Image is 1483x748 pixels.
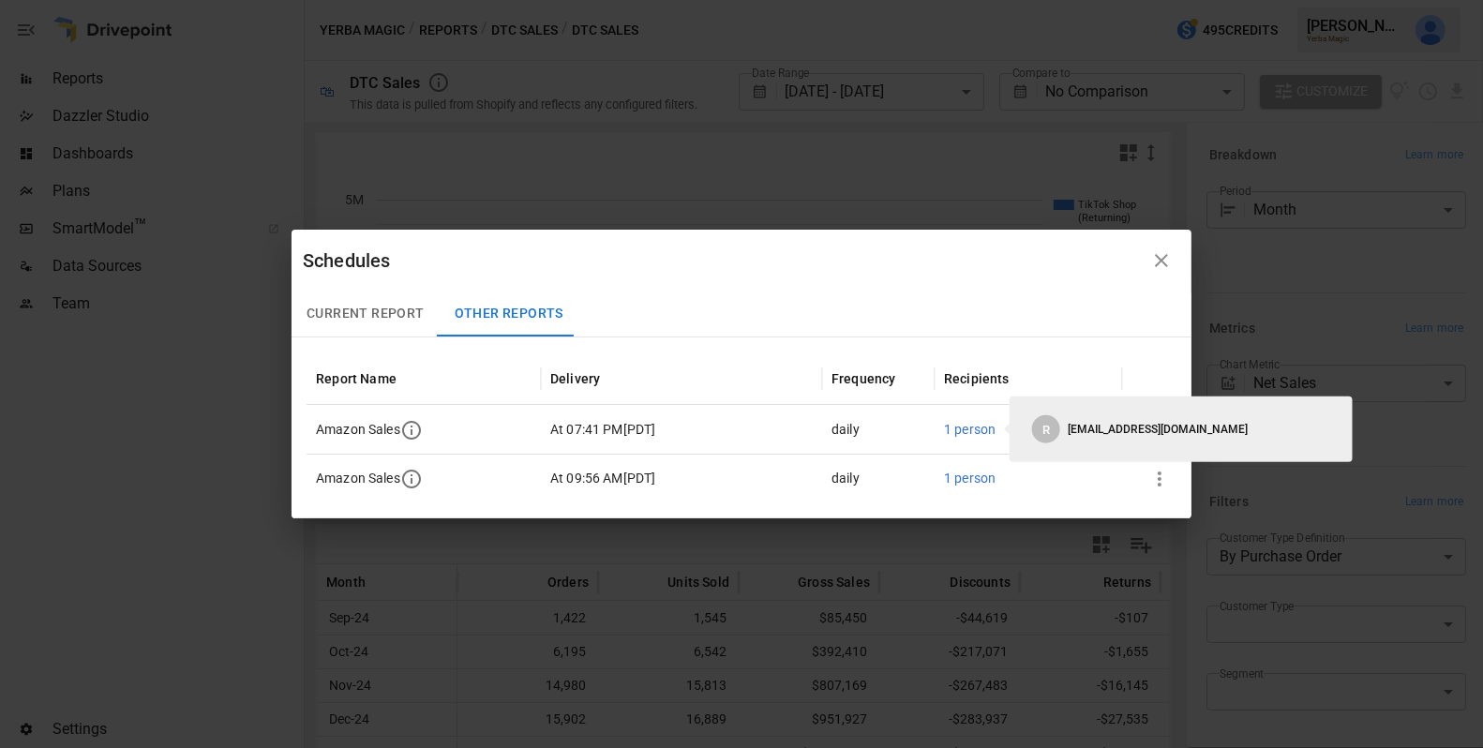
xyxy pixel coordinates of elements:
[550,371,600,386] div: Delivery
[602,366,628,392] button: Sort
[316,371,397,386] div: Report Name
[822,405,935,454] div: daily
[898,366,924,392] button: Sort
[398,366,425,392] button: Sort
[1011,366,1038,392] button: Sort
[550,406,655,454] span: At 07:41 PM [ PDT ]
[292,292,440,337] button: Current Report
[316,406,423,454] div: Amazon Sales
[944,471,996,486] span: 1 person
[440,292,578,337] button: Other Reports
[1068,423,1248,436] span: [EMAIL_ADDRESS][DOMAIN_NAME]
[944,422,996,437] span: 1 person
[550,455,655,502] span: At 09:56 AM [ PDT ]
[1032,415,1060,443] div: R
[303,246,1143,276] div: Schedules
[831,371,896,386] div: Frequency
[822,454,935,502] div: daily
[316,455,423,502] div: Amazon Sales
[944,371,1010,386] div: Recipients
